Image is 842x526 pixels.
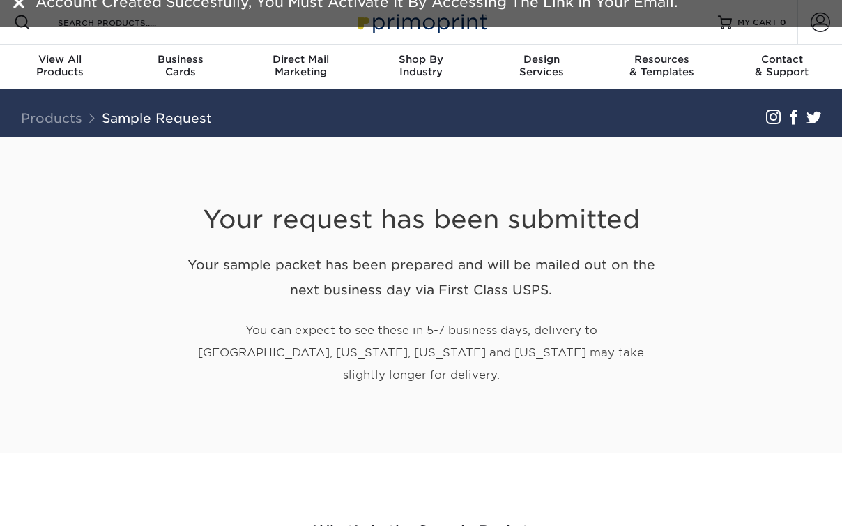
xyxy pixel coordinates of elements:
[177,170,665,235] h1: Your request has been submitted
[361,53,482,78] div: Industry
[121,53,241,66] span: Business
[177,252,665,303] h2: Your sample packet has been prepared and will be mailed out on the next business day via First Cl...
[121,45,241,89] a: BusinessCards
[361,45,482,89] a: Shop ByIndustry
[240,53,361,78] div: Marketing
[737,17,777,29] span: MY CART
[780,17,786,27] span: 0
[481,53,602,78] div: Services
[102,110,212,126] a: Sample Request
[121,53,241,78] div: Cards
[602,53,722,66] span: Resources
[721,53,842,66] span: Contact
[602,45,722,89] a: Resources& Templates
[602,53,722,78] div: & Templates
[240,45,361,89] a: Direct MailMarketing
[481,45,602,89] a: DesignServices
[177,320,665,386] p: You can expect to see these in 5-7 business days, delivery to [GEOGRAPHIC_DATA], [US_STATE], [US_...
[361,53,482,66] span: Shop By
[481,53,602,66] span: Design
[240,53,361,66] span: Direct Mail
[721,45,842,89] a: Contact& Support
[21,110,82,126] a: Products
[721,53,842,78] div: & Support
